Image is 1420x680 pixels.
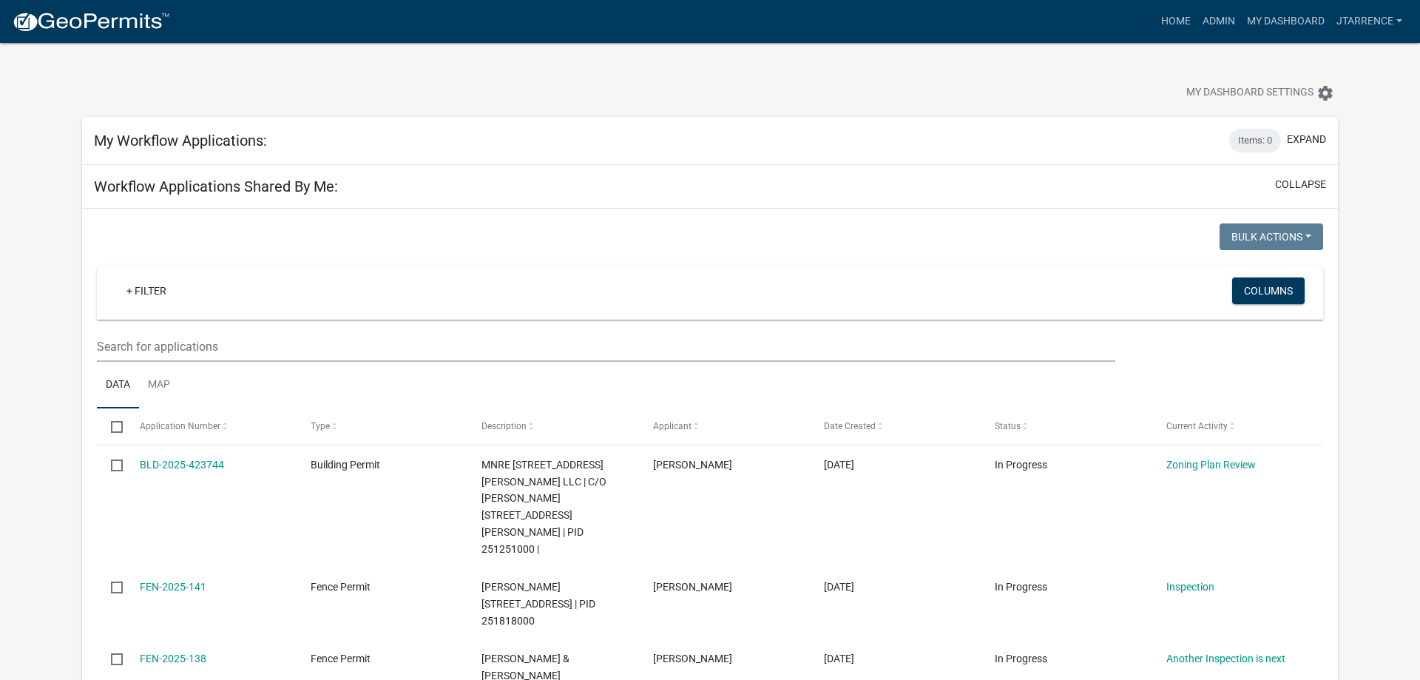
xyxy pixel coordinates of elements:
span: My Dashboard Settings [1186,84,1313,102]
span: Fence Permit [311,581,371,593]
span: Sally Johnson [653,581,732,593]
i: settings [1316,84,1334,102]
span: MNRE 270 STRUPP AVE LLC | C/O JEREMY HAGAN 270 STRUPP AVE, Houston County | PID 251251000 | [481,459,606,555]
h5: My Workflow Applications: [94,132,267,149]
span: Type [311,421,330,431]
a: My Dashboard [1241,7,1331,36]
a: Zoning Plan Review [1166,459,1256,471]
button: Columns [1232,277,1305,304]
span: Building Permit [311,459,380,471]
datatable-header-cell: Current Activity [1152,408,1323,444]
span: 05/20/2025 [824,459,854,471]
button: expand [1287,132,1326,147]
datatable-header-cell: Select [97,408,125,444]
button: collapse [1275,177,1326,192]
span: Current Activity [1166,421,1228,431]
a: Map [139,362,179,409]
span: Date Created [824,421,876,431]
h5: Workflow Applications Shared By Me: [94,178,338,195]
a: FEN-2025-141 [140,581,206,593]
span: Application Number [140,421,220,431]
span: Status [995,421,1021,431]
a: jtarrence [1331,7,1408,36]
span: JOHNSON,SALLY A 730 SHORE ACRES RD, Houston County | PID 251818000 [481,581,595,627]
span: Brett Stanek [653,459,732,471]
datatable-header-cell: Type [297,408,467,444]
datatable-header-cell: Description [467,408,638,444]
span: 05/04/2025 [824,653,854,664]
datatable-header-cell: Applicant [639,408,810,444]
span: Fence Permit [311,653,371,664]
span: Craig A. Olson [653,653,732,664]
a: Another Inspection is next [1166,653,1285,664]
a: + Filter [115,277,178,304]
a: BLD-2025-423744 [140,459,224,471]
datatable-header-cell: Date Created [810,408,981,444]
span: Description [481,421,527,431]
span: In Progress [995,459,1047,471]
a: Data [97,362,139,409]
span: In Progress [995,653,1047,664]
span: 05/06/2025 [824,581,854,593]
div: Items: 0 [1229,129,1281,152]
datatable-header-cell: Status [981,408,1152,444]
input: Search for applications [97,331,1115,362]
a: Home [1155,7,1197,36]
datatable-header-cell: Application Number [125,408,296,444]
button: Bulk Actions [1220,223,1323,250]
a: Admin [1197,7,1241,36]
a: FEN-2025-138 [140,653,206,664]
span: In Progress [995,581,1047,593]
span: Applicant [653,421,692,431]
a: Inspection [1166,581,1214,593]
button: My Dashboard Settingssettings [1174,78,1346,107]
